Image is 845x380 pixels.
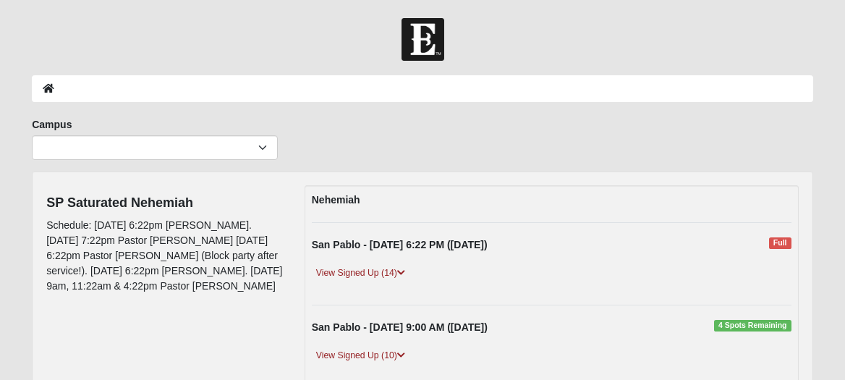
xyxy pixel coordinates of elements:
[46,195,283,211] h4: SP Saturated Nehemiah
[312,266,409,281] a: View Signed Up (14)
[402,18,444,61] img: Church of Eleven22 Logo
[769,237,791,249] span: Full
[312,194,360,206] strong: Nehemiah
[32,117,72,132] label: Campus
[312,348,409,363] a: View Signed Up (10)
[714,320,791,332] span: 4 Spots Remaining
[312,239,488,250] strong: San Pablo - [DATE] 6:22 PM ([DATE])
[312,321,488,333] strong: San Pablo - [DATE] 9:00 AM ([DATE])
[46,218,283,294] p: Schedule: [DATE] 6:22pm [PERSON_NAME]. [DATE] 7:22pm Pastor [PERSON_NAME] [DATE] 6:22pm Pastor [P...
